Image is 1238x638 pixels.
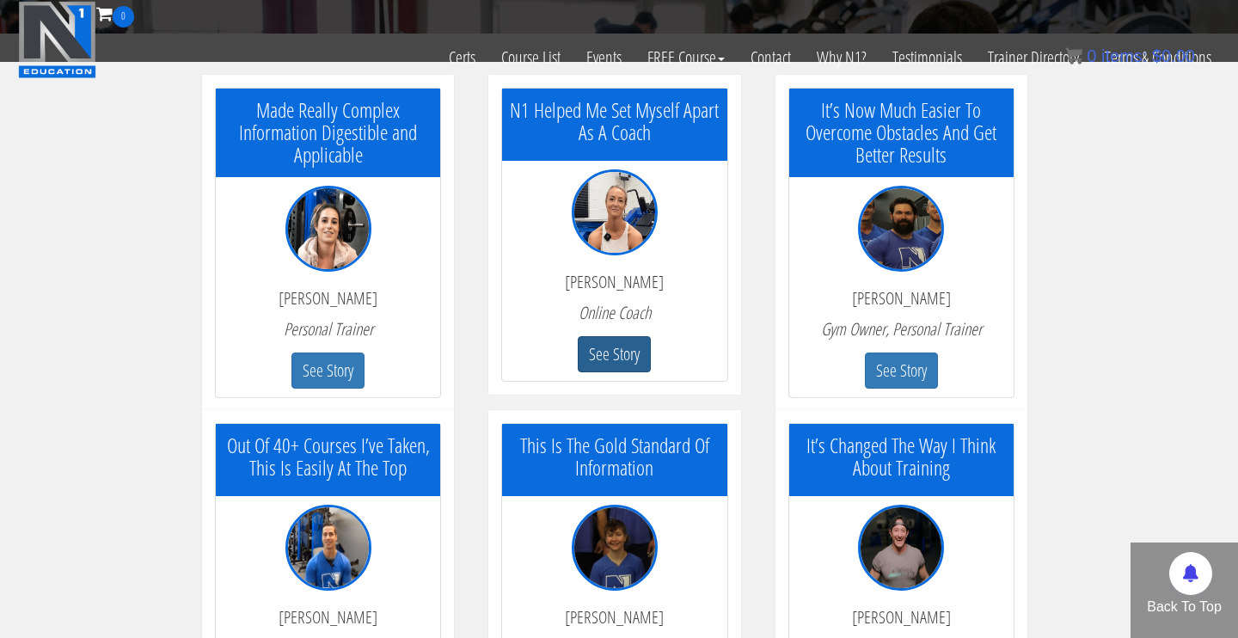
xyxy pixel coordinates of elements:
[216,434,440,480] h5: Out Of 40+ Courses I’ve Taken, This Is Easily At The Top
[738,28,804,88] a: Contact
[578,336,651,373] button: See Story
[229,608,427,627] p: [PERSON_NAME]
[285,505,371,591] img: testimonial
[515,608,714,627] p: [PERSON_NAME]
[975,28,1092,88] a: Trainer Directory
[573,28,634,88] a: Events
[802,608,1001,627] p: [PERSON_NAME]
[865,353,938,390] button: See Story
[858,186,944,272] img: testimonial
[18,1,96,78] img: n1-education
[821,317,982,340] em: Gym Owner, Personal Trainer
[572,505,658,591] img: testimonial
[502,99,726,144] h5: N1 Helped Me Set Myself Apart As A Coach
[879,28,975,88] a: Testimonials
[1065,47,1082,64] img: icon11.png
[229,289,427,308] p: [PERSON_NAME]
[96,2,134,25] a: 0
[291,353,365,390] button: See Story
[578,340,651,364] a: See Story
[1152,46,1195,65] bdi: 0.00
[579,301,651,324] em: Online Coach
[1092,28,1224,88] a: Terms & Conditions
[802,289,1001,308] p: [PERSON_NAME]
[789,99,1014,167] h5: It’s Now Much Easier To Overcome Obstacles And Get Better Results
[804,28,879,88] a: Why N1?
[515,273,714,291] p: [PERSON_NAME]
[1087,46,1096,65] span: 0
[284,317,373,340] em: Personal Trainer
[572,169,658,255] img: testimonial
[436,28,488,88] a: Certs
[865,357,938,380] a: See Story
[285,186,371,272] img: testimonial
[1152,46,1161,65] span: $
[291,357,365,380] a: See Story
[216,99,440,167] h5: Made Really Complex Information Digestible and Applicable
[1101,46,1147,65] span: items:
[113,6,134,28] span: 0
[789,434,1014,480] h5: It’s Changed The Way I Think About Training
[1065,46,1195,65] a: 0 items: $0.00
[634,28,738,88] a: FREE Course
[488,28,573,88] a: Course List
[502,434,726,480] h5: This Is The Gold Standard Of Information
[858,505,944,591] img: testimonial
